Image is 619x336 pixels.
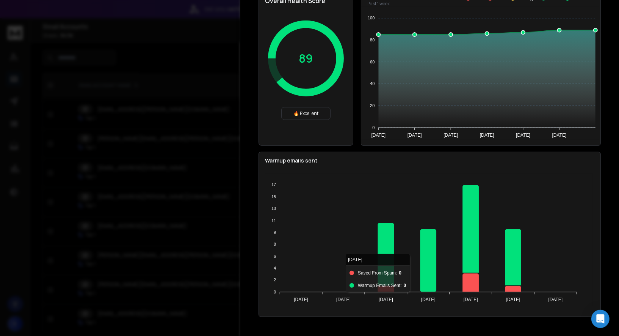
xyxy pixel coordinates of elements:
tspan: 0 [372,125,375,130]
tspan: 11 [271,218,276,223]
tspan: 4 [274,266,276,270]
tspan: [DATE] [407,133,422,138]
tspan: 17 [271,183,276,187]
tspan: 9 [274,230,276,235]
tspan: 20 [370,103,375,108]
tspan: 100 [368,16,375,21]
tspan: 6 [274,254,276,259]
tspan: 60 [370,60,375,64]
tspan: [DATE] [294,297,308,303]
tspan: [DATE] [379,297,393,303]
tspan: [DATE] [443,133,458,138]
tspan: [DATE] [371,133,386,138]
p: Past 1 week [367,1,422,7]
tspan: 15 [271,194,276,199]
tspan: 2 [274,278,276,282]
tspan: [DATE] [552,133,567,138]
tspan: 80 [370,38,375,42]
tspan: 40 [370,82,375,86]
tspan: 13 [271,206,276,211]
tspan: [DATE] [548,297,563,303]
tspan: [DATE] [421,297,436,303]
tspan: [DATE] [506,297,520,303]
tspan: [DATE] [336,297,351,303]
div: 🔥 Excellent [281,107,331,120]
tspan: [DATE] [516,133,530,138]
tspan: [DATE] [480,133,494,138]
p: 89 [299,52,313,65]
p: Warmup emails sent [265,157,594,164]
tspan: 0 [274,290,276,294]
tspan: [DATE] [464,297,478,303]
div: Open Intercom Messenger [591,310,610,328]
tspan: 8 [274,242,276,247]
